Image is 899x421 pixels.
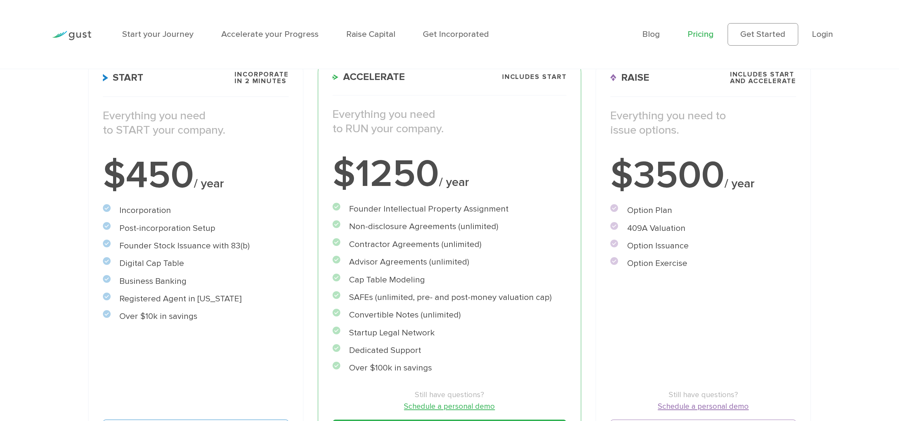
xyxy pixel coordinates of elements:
a: Get Started [728,23,798,46]
li: Convertible Notes (unlimited) [333,309,567,322]
li: Post-incorporation Setup [103,222,289,235]
a: Start your Journey [122,29,193,39]
div: $3500 [610,156,796,195]
a: Accelerate your Progress [221,29,319,39]
img: Accelerate Icon [333,74,339,80]
a: Get Incorporated [423,29,489,39]
li: Cap Table Modeling [333,274,567,287]
li: Advisor Agreements (unlimited) [333,256,567,269]
span: Still have questions? [610,389,796,401]
a: Pricing [688,29,714,39]
li: Dedicated Support [333,344,567,357]
span: / year [194,176,224,191]
span: / year [724,176,755,191]
div: $450 [103,156,289,195]
li: Over $100k in savings [333,362,567,375]
span: Start [103,73,144,83]
li: Over $10k in savings [103,310,289,323]
p: Everything you need to issue options. [610,109,796,138]
img: Gust Logo [52,31,91,40]
li: Option Issuance [610,240,796,253]
span: Still have questions? [333,389,567,401]
a: Schedule a personal demo [333,401,567,412]
li: Founder Intellectual Property Assignment [333,203,567,216]
li: Option Exercise [610,257,796,270]
span: Includes START and ACCELERATE [730,71,796,85]
span: Accelerate [333,72,405,82]
a: Login [812,29,833,39]
li: Business Banking [103,275,289,288]
a: Raise Capital [346,29,395,39]
li: Digital Cap Table [103,257,289,270]
li: Incorporation [103,204,289,217]
li: Registered Agent in [US_STATE] [103,293,289,306]
span: / year [439,175,469,189]
span: Incorporate in 2 Minutes [235,71,289,85]
img: Raise Icon [610,74,616,81]
li: Startup Legal Network [333,327,567,340]
span: Raise [610,73,649,83]
li: 409A Valuation [610,222,796,235]
span: Includes START [502,74,567,80]
li: Non-disclosure Agreements (unlimited) [333,220,567,233]
div: $1250 [333,155,567,193]
p: Everything you need to RUN your company. [333,107,567,136]
li: Founder Stock Issuance with 83(b) [103,240,289,253]
a: Blog [642,29,660,39]
li: Option Plan [610,204,796,217]
li: SAFEs (unlimited, pre- and post-money valuation cap) [333,291,567,304]
img: Start Icon X2 [103,74,108,81]
a: Schedule a personal demo [610,401,796,412]
p: Everything you need to START your company. [103,109,289,138]
li: Contractor Agreements (unlimited) [333,238,567,251]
